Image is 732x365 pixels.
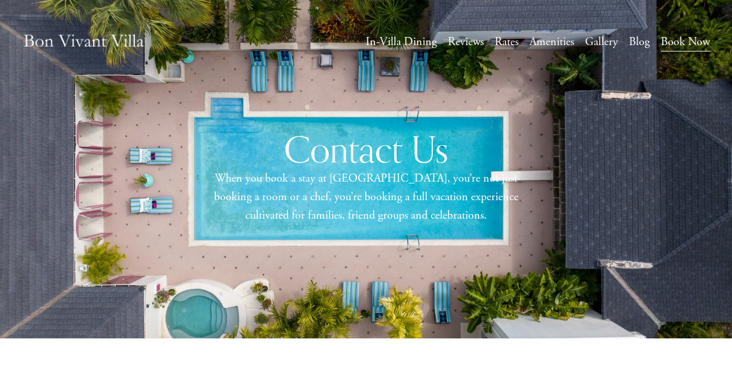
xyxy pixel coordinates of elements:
a: Blog [629,32,650,53]
a: Reviews [448,32,484,53]
a: In-Villa Dining [366,32,437,53]
img: Caribbean Vacation Rental | Bon Vivant Villa [22,22,145,63]
a: Amenities [529,32,574,53]
a: Rates [495,32,518,53]
h1: Contact Us [225,127,507,172]
p: When you book a stay at [GEOGRAPHIC_DATA], you’re not just booking a room or a chef, you’re booki... [196,169,536,225]
a: Book Now [661,32,710,53]
a: Gallery [585,32,618,53]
